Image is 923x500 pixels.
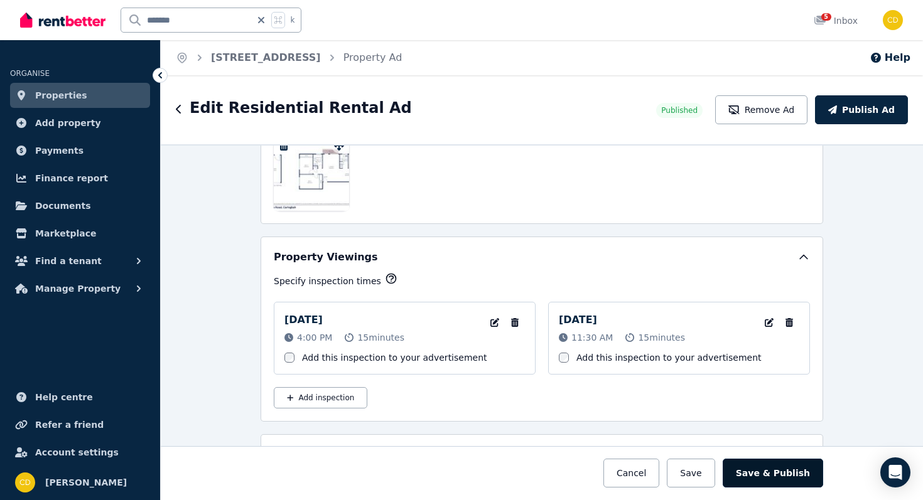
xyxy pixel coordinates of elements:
[302,351,487,364] label: Add this inspection to your advertisement
[815,95,908,124] button: Publish Ad
[20,11,105,29] img: RentBetter
[35,171,108,186] span: Finance report
[35,253,102,269] span: Find a tenant
[297,331,332,344] span: 4:00 PM
[35,198,91,213] span: Documents
[10,276,150,301] button: Manage Property
[274,250,378,265] h5: Property Viewings
[10,138,150,163] a: Payments
[274,275,381,287] p: Specify inspection times
[638,331,685,344] span: 15 minutes
[10,412,150,437] a: Refer a friend
[35,281,121,296] span: Manage Property
[723,459,823,487] button: Save & Publish
[10,221,150,246] a: Marketplace
[576,351,762,364] label: Add this inspection to your advertisement
[35,417,104,432] span: Refer a friend
[880,457,910,487] div: Open Intercom Messenger
[10,110,150,136] a: Add property
[35,143,84,158] span: Payments
[10,166,150,191] a: Finance report
[161,40,417,75] nav: Breadcrumb
[715,95,807,124] button: Remove Ad
[35,226,96,241] span: Marketplace
[274,387,367,408] button: Add inspection
[290,15,294,25] span: k
[821,13,831,21] span: 5
[814,14,858,27] div: Inbox
[35,390,93,405] span: Help centre
[10,385,150,410] a: Help centre
[603,459,659,487] button: Cancel
[35,445,119,460] span: Account settings
[10,69,50,78] span: ORGANISE
[284,312,323,327] p: [DATE]
[571,331,613,344] span: 11:30 AM
[661,105,698,115] span: Published
[211,51,321,63] a: [STREET_ADDRESS]
[35,88,87,103] span: Properties
[870,50,910,65] button: Help
[10,248,150,274] button: Find a tenant
[559,312,597,327] p: [DATE]
[15,472,35,492] img: Chris Dimitropoulos
[10,193,150,218] a: Documents
[190,98,412,118] h1: Edit Residential Rental Ad
[357,331,404,344] span: 15 minutes
[35,115,101,130] span: Add property
[10,440,150,465] a: Account settings
[343,51,402,63] a: Property Ad
[667,459,715,487] button: Save
[883,10,903,30] img: Chris Dimitropoulos
[10,83,150,108] a: Properties
[45,475,127,490] span: [PERSON_NAME]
